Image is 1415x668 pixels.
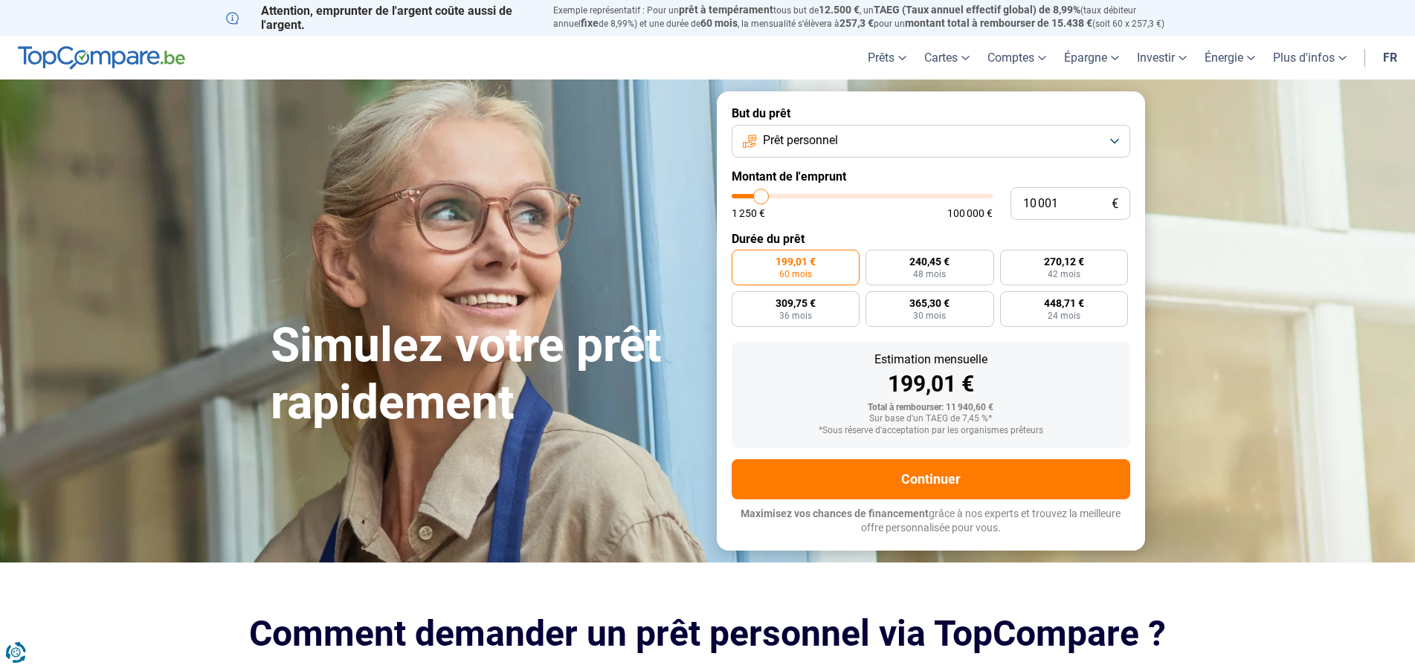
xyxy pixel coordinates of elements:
span: 42 mois [1048,270,1080,279]
span: Prêt personnel [763,132,838,149]
span: montant total à rembourser de 15.438 € [905,17,1092,29]
img: TopCompare [18,46,185,70]
h2: Comment demander un prêt personnel via TopCompare ? [226,613,1190,654]
span: 365,30 € [909,298,950,308]
div: Total à rembourser: 11 940,60 € [744,403,1118,413]
p: Exemple représentatif : Pour un tous but de , un (taux débiteur annuel de 8,99%) et une durée de ... [553,4,1190,30]
a: Énergie [1196,36,1264,80]
a: Épargne [1055,36,1128,80]
a: Investir [1128,36,1196,80]
span: Maximisez vos chances de financement [741,508,929,519]
label: Durée du prêt [732,232,1130,246]
span: 1 250 € [732,208,765,218]
span: fixe [581,17,599,29]
div: Sur base d'un TAEG de 7,45 %* [744,414,1118,424]
span: 199,01 € [776,256,816,267]
div: 199,01 € [744,373,1118,395]
button: Continuer [732,459,1130,499]
span: 12.500 € [819,4,860,16]
a: fr [1374,36,1406,80]
div: Estimation mensuelle [744,354,1118,366]
span: 48 mois [913,270,946,279]
span: 60 mois [700,17,738,29]
span: 240,45 € [909,256,950,267]
span: € [1112,198,1118,210]
span: 448,71 € [1044,298,1084,308]
span: 30 mois [913,311,946,320]
a: Prêts [859,36,915,80]
a: Cartes [915,36,979,80]
p: grâce à nos experts et trouvez la meilleure offre personnalisée pour vous. [732,507,1130,536]
a: Comptes [979,36,1055,80]
label: Montant de l'emprunt [732,169,1130,184]
span: TAEG (Taux annuel effectif global) de 8,99% [874,4,1080,16]
span: 309,75 € [776,298,816,308]
span: prêt à tempérament [679,4,773,16]
h1: Simulez votre prêt rapidement [271,317,699,432]
div: *Sous réserve d'acceptation par les organismes prêteurs [744,426,1118,436]
label: But du prêt [732,106,1130,120]
span: 270,12 € [1044,256,1084,267]
p: Attention, emprunter de l'argent coûte aussi de l'argent. [226,4,535,32]
button: Prêt personnel [732,125,1130,158]
span: 60 mois [779,270,812,279]
span: 24 mois [1048,311,1080,320]
span: 100 000 € [947,208,993,218]
span: 36 mois [779,311,812,320]
span: 257,3 € [839,17,874,29]
a: Plus d'infos [1264,36,1356,80]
